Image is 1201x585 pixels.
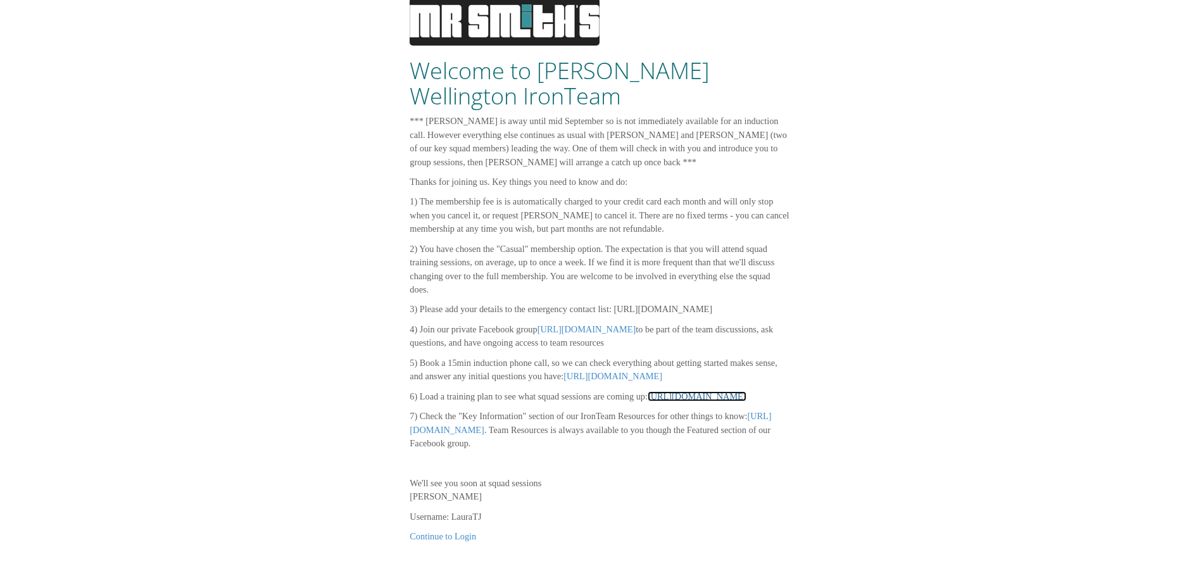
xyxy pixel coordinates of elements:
a: [URL][DOMAIN_NAME] [410,411,771,434]
p: Username: LauraTJ [410,510,791,524]
p: 1) The membership fee is is automatically charged to your credit card each month and will only st... [410,195,791,236]
p: *** [PERSON_NAME] is away until mid September so is not immediately available for an induction ca... [410,115,791,169]
a: [URL][DOMAIN_NAME] [538,324,636,334]
p: 7) Check the "Key Information" section of our IronTeam Resources for other things to know: . Team... [410,410,791,450]
p: 5) Book a 15min induction phone call, so we can check everything about getting started makes sens... [410,356,791,384]
a: [URL][DOMAIN_NAME] [563,371,662,381]
a: Continue to Login [410,531,476,541]
p: 3) Please add your details to the emergency contact list: [URL][DOMAIN_NAME] [410,303,791,316]
p: We'll see you soon at squad sessions [PERSON_NAME] [410,477,791,504]
p: 4) Join our private Facebook group to be part of the team discussions, ask questions, and have on... [410,323,791,350]
p: 2) You have chosen the "Casual" membership option. The expectation is that you will attend squad ... [410,242,791,297]
h1: Welcome to [PERSON_NAME] Wellington IronTeam [410,58,791,108]
p: 6) Load a training plan to see what squad sessions are coming up: [410,390,791,403]
a: [URL][DOMAIN_NAME] [648,391,746,401]
p: Thanks for joining us. Key things you need to know and do: [410,175,791,189]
